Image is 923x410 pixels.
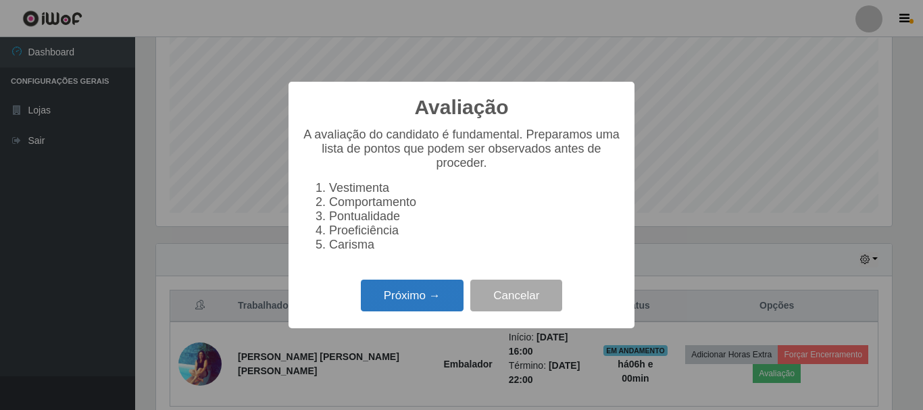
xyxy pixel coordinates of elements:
[329,238,621,252] li: Carisma
[329,195,621,209] li: Comportamento
[329,209,621,224] li: Pontualidade
[361,280,464,311] button: Próximo →
[329,181,621,195] li: Vestimenta
[415,95,509,120] h2: Avaliação
[329,224,621,238] li: Proeficiência
[302,128,621,170] p: A avaliação do candidato é fundamental. Preparamos uma lista de pontos que podem ser observados a...
[470,280,562,311] button: Cancelar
